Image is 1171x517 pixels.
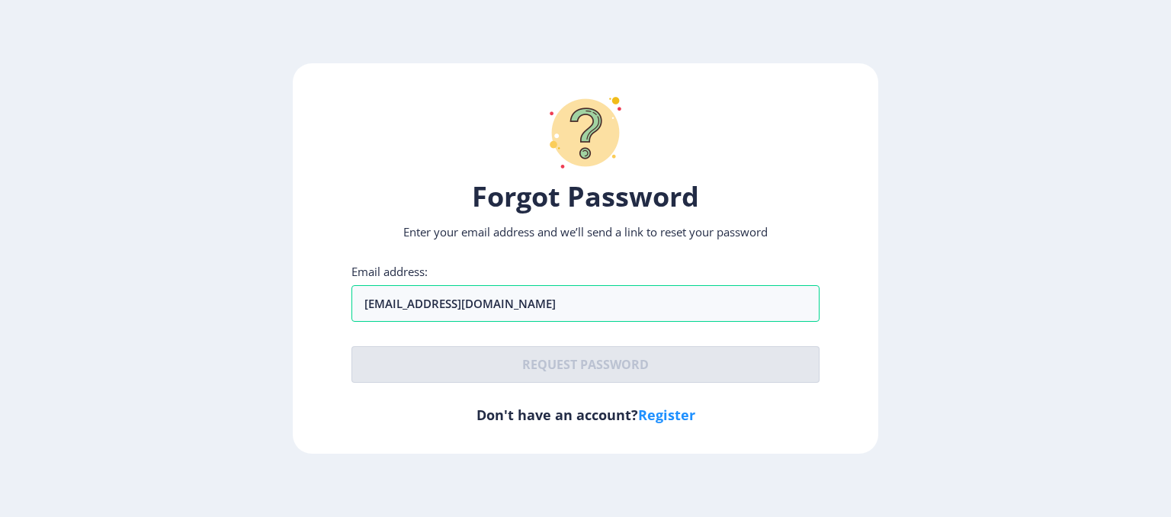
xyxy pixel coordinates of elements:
a: Register [638,406,695,424]
label: Email address: [351,264,428,279]
button: Request password [351,346,820,383]
h1: Forgot Password [351,178,820,215]
img: question-mark [540,87,631,178]
h6: Don't have an account? [351,406,820,424]
p: Enter your email address and we’ll send a link to reset your password [351,224,820,239]
input: Email address [351,285,820,322]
